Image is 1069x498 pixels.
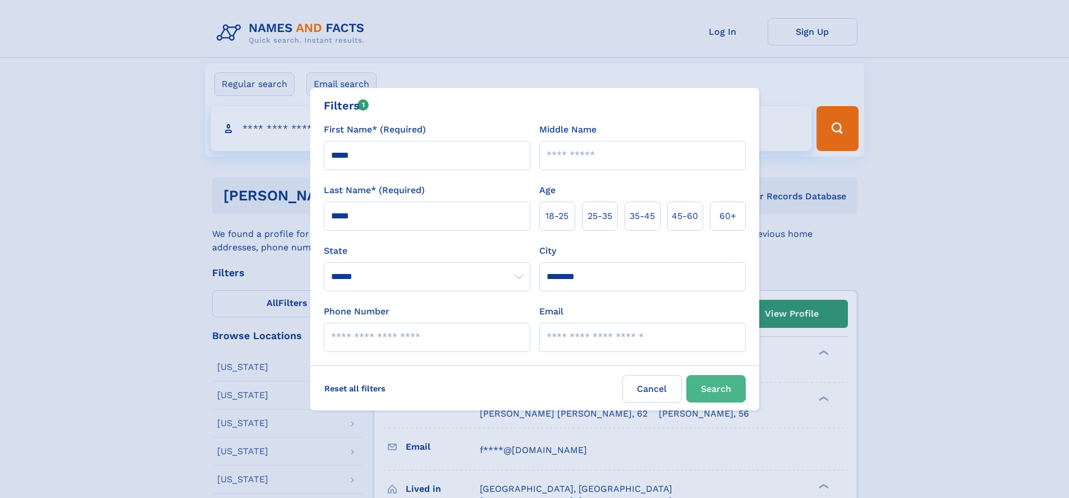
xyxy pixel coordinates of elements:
label: City [539,244,556,258]
label: Email [539,305,563,318]
label: Age [539,184,556,197]
label: Cancel [622,375,682,403]
span: 45‑60 [672,209,698,223]
span: 18‑25 [545,209,568,223]
label: First Name* (Required) [324,123,426,136]
label: Middle Name [539,123,597,136]
div: Filters [324,97,369,114]
button: Search [686,375,746,403]
span: 25‑35 [588,209,612,223]
span: 60+ [719,209,736,223]
label: Reset all filters [317,375,393,402]
label: Phone Number [324,305,389,318]
span: 35‑45 [630,209,655,223]
label: Last Name* (Required) [324,184,425,197]
label: State [324,244,530,258]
